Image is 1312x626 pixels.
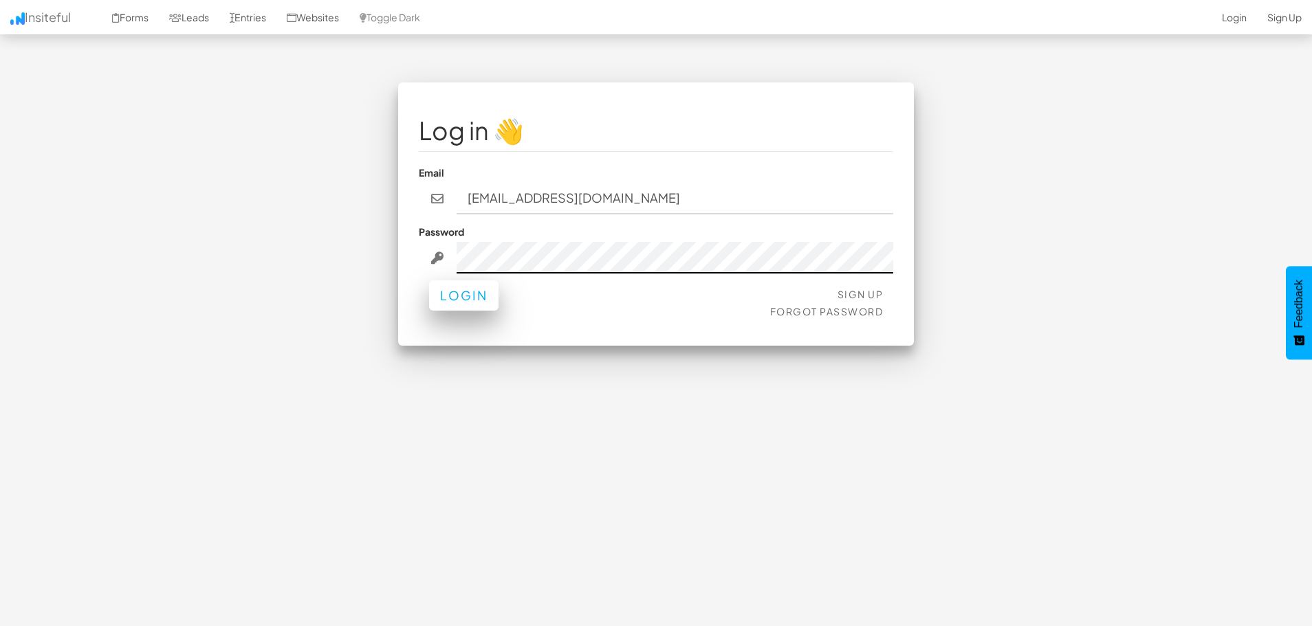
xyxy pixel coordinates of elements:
[419,117,893,144] h1: Log in 👋
[429,280,499,311] button: Login
[1286,266,1312,359] button: Feedback - Show survey
[770,305,884,317] a: Forgot Password
[457,183,894,214] input: john@doe.com
[419,225,464,238] label: Password
[10,12,25,25] img: icon.png
[419,166,444,179] label: Email
[838,288,884,300] a: Sign Up
[1293,280,1305,328] span: Feedback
